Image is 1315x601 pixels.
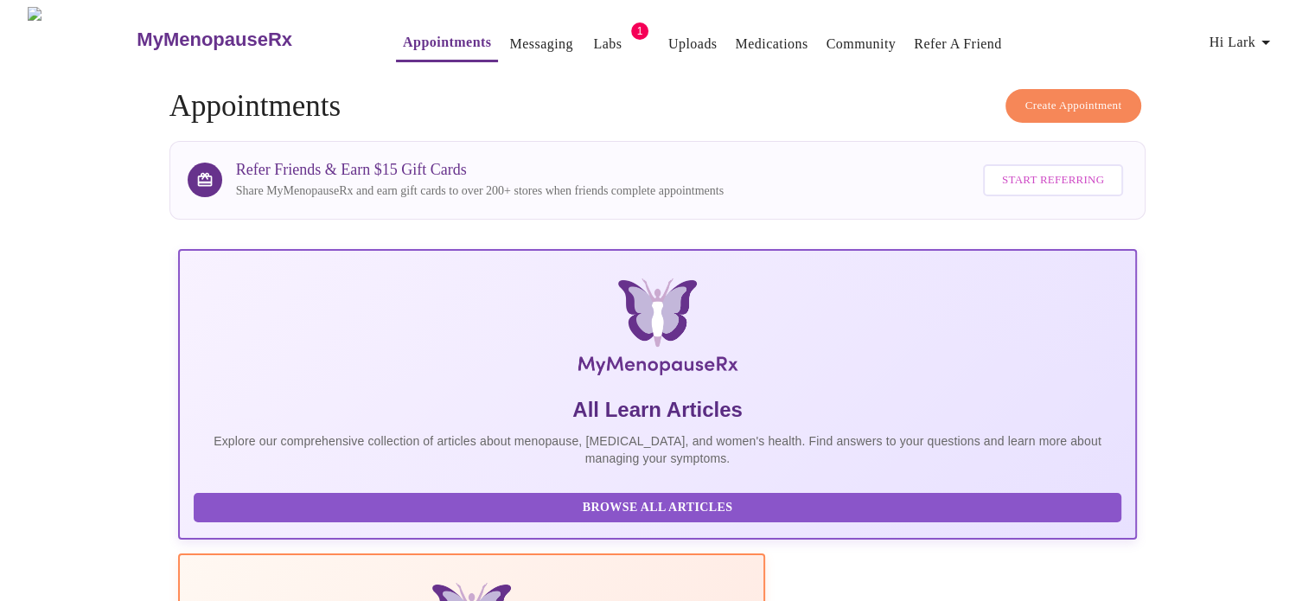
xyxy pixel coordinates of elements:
[820,27,903,61] button: Community
[403,30,491,54] a: Appointments
[236,182,724,200] p: Share MyMenopauseRx and earn gift cards to over 200+ stores when friends complete appointments
[668,32,718,56] a: Uploads
[236,161,724,179] h3: Refer Friends & Earn $15 Gift Cards
[135,10,361,70] a: MyMenopauseRx
[28,7,135,72] img: MyMenopauseRx Logo
[580,27,635,61] button: Labs
[827,32,897,56] a: Community
[211,497,1105,519] span: Browse All Articles
[661,27,725,61] button: Uploads
[1005,89,1142,123] button: Create Appointment
[509,32,572,56] a: Messaging
[631,22,648,40] span: 1
[337,278,977,382] img: MyMenopauseRx Logo
[593,32,622,56] a: Labs
[728,27,814,61] button: Medications
[735,32,808,56] a: Medications
[907,27,1009,61] button: Refer a Friend
[137,29,292,51] h3: MyMenopauseRx
[1203,25,1283,60] button: Hi Lark
[979,156,1127,205] a: Start Referring
[1210,30,1276,54] span: Hi Lark
[502,27,579,61] button: Messaging
[983,164,1123,196] button: Start Referring
[194,493,1122,523] button: Browse All Articles
[1025,96,1122,116] span: Create Appointment
[194,396,1122,424] h5: All Learn Articles
[169,89,1146,124] h4: Appointments
[1002,170,1104,190] span: Start Referring
[396,25,498,62] button: Appointments
[194,499,1127,514] a: Browse All Articles
[194,432,1122,467] p: Explore our comprehensive collection of articles about menopause, [MEDICAL_DATA], and women's hea...
[914,32,1002,56] a: Refer a Friend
